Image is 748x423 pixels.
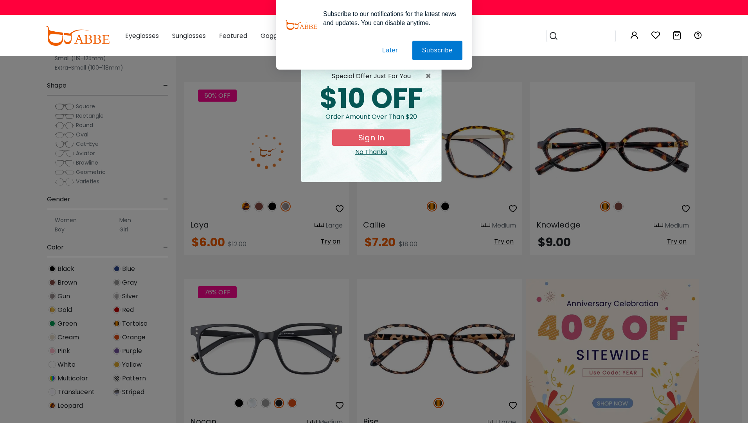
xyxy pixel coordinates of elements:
[372,41,408,60] button: Later
[425,72,435,81] button: Close
[307,112,435,129] div: Order amount over than $20
[307,85,435,112] div: $10 OFF
[286,9,317,41] img: notification icon
[317,9,462,27] div: Subscribe to our notifications for the latest news and updates. You can disable anytime.
[307,72,435,81] div: special offer just for you
[425,72,435,81] span: ×
[332,129,410,146] button: Sign In
[412,41,462,60] button: Subscribe
[307,147,435,157] div: Close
